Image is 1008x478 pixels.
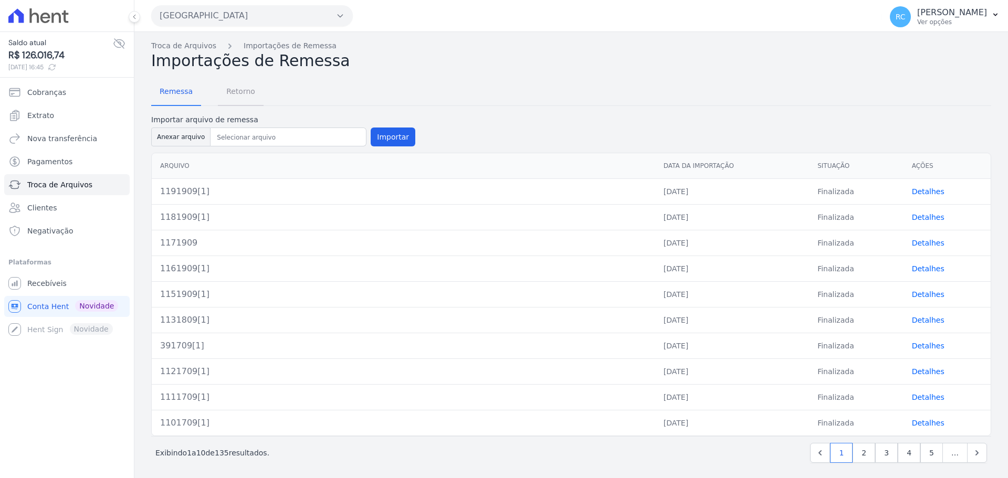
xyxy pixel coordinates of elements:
a: Detalhes [912,290,944,299]
th: Data da Importação [655,153,809,179]
a: Nova transferência [4,128,130,149]
a: 5 [920,443,943,463]
button: Importar [371,128,415,146]
div: 1171909 [160,237,647,249]
a: Detalhes [912,213,944,221]
a: 1 [830,443,853,463]
a: Detalhes [912,419,944,427]
div: Plataformas [8,256,125,269]
th: Arquivo [152,153,655,179]
p: [PERSON_NAME] [917,7,987,18]
td: [DATE] [655,256,809,281]
a: Retorno [218,79,264,106]
span: Troca de Arquivos [27,179,92,190]
td: Finalizada [809,230,903,256]
td: Finalizada [809,178,903,204]
a: Detalhes [912,264,944,273]
span: … [942,443,968,463]
button: Anexar arquivo [151,128,211,146]
div: 1161909[1] [160,262,647,275]
td: [DATE] [655,307,809,333]
th: Ações [904,153,991,179]
button: [GEOGRAPHIC_DATA] [151,5,353,26]
td: Finalizada [809,333,903,358]
a: 4 [898,443,920,463]
td: Finalizada [809,307,903,333]
span: Extrato [27,110,54,121]
span: Pagamentos [27,156,72,167]
span: 135 [215,449,229,457]
label: Importar arquivo de remessa [151,114,415,125]
td: Finalizada [809,384,903,410]
a: Troca de Arquivos [4,174,130,195]
td: Finalizada [809,410,903,435]
a: Next [967,443,987,463]
span: 1 [187,449,192,457]
span: Saldo atual [8,37,113,48]
a: Troca de Arquivos [151,40,216,51]
a: Detalhes [912,239,944,247]
span: RC [896,13,906,20]
td: Finalizada [809,281,903,307]
span: Novidade [75,300,118,312]
a: 3 [875,443,898,463]
p: Exibindo a de resultados. [155,448,269,458]
p: Ver opções [917,18,987,26]
a: Cobranças [4,82,130,103]
span: Retorno [220,81,261,102]
a: Detalhes [912,316,944,324]
span: Cobranças [27,87,66,98]
span: R$ 126.016,74 [8,48,113,62]
td: [DATE] [655,333,809,358]
div: 1131809[1] [160,314,647,326]
span: [DATE] 16:45 [8,62,113,72]
button: RC [PERSON_NAME] Ver opções [881,2,1008,31]
div: 1191909[1] [160,185,647,198]
td: [DATE] [655,384,809,410]
a: Importações de Remessa [244,40,337,51]
span: Recebíveis [27,278,67,289]
a: Detalhes [912,187,944,196]
a: Detalhes [912,342,944,350]
a: Detalhes [912,393,944,401]
nav: Breadcrumb [151,40,991,51]
td: [DATE] [655,178,809,204]
a: Detalhes [912,367,944,376]
div: 1151909[1] [160,288,647,301]
div: 1111709[1] [160,391,647,403]
td: [DATE] [655,230,809,256]
td: [DATE] [655,204,809,230]
a: Recebíveis [4,273,130,294]
td: Finalizada [809,358,903,384]
input: Selecionar arquivo [213,131,364,144]
th: Situação [809,153,903,179]
td: [DATE] [655,358,809,384]
span: Conta Hent [27,301,69,312]
a: Extrato [4,105,130,126]
span: Nova transferência [27,133,97,144]
span: Clientes [27,203,57,213]
div: 1121709[1] [160,365,647,378]
a: Conta Hent Novidade [4,296,130,317]
a: Remessa [151,79,201,106]
h2: Importações de Remessa [151,51,991,70]
div: 1181909[1] [160,211,647,224]
a: Pagamentos [4,151,130,172]
td: Finalizada [809,204,903,230]
a: Clientes [4,197,130,218]
div: 1101709[1] [160,417,647,429]
span: Negativação [27,226,73,236]
a: Negativação [4,220,130,241]
span: 10 [196,449,206,457]
div: 391709[1] [160,339,647,352]
td: [DATE] [655,281,809,307]
td: [DATE] [655,410,809,435]
nav: Sidebar [8,82,125,340]
a: Previous [810,443,830,463]
td: Finalizada [809,256,903,281]
a: 2 [853,443,875,463]
span: Remessa [153,81,199,102]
